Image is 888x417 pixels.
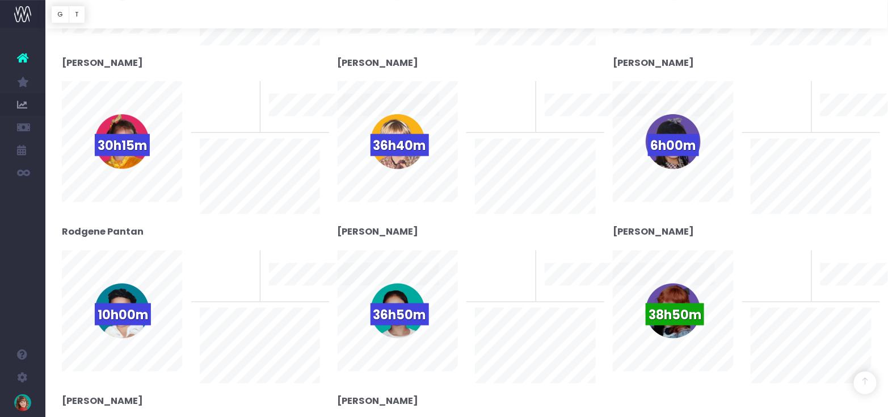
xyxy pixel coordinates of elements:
strong: Rodgene Pantan [62,225,144,238]
span: To last week [200,101,246,112]
span: 10 week trend [820,120,872,131]
strong: [PERSON_NAME] [62,56,143,69]
strong: [PERSON_NAME] [338,56,419,69]
span: 10h00m [95,303,151,326]
span: 10 week trend [269,289,320,300]
div: Vertical button group [51,6,85,23]
span: 6h00m [648,134,699,156]
span: To last week [200,269,246,281]
strong: [PERSON_NAME] [338,394,419,407]
strong: [PERSON_NAME] [613,225,694,238]
strong: [PERSON_NAME] [62,394,143,407]
span: 10 week trend [545,120,596,131]
span: To last week [751,101,797,112]
span: To last week [475,101,521,112]
span: 10 week trend [545,289,596,300]
span: 38h50m [646,303,704,326]
span: 10 week trend [820,289,872,300]
button: G [51,6,69,23]
span: 0% [233,81,251,100]
button: T [69,6,85,23]
strong: [PERSON_NAME] [613,56,694,69]
span: 0% [784,251,803,269]
span: 0% [233,251,251,269]
img: images/default_profile_image.png [14,394,31,411]
span: 0% [508,81,527,100]
span: To last week [751,269,797,281]
span: 0% [508,251,527,269]
span: 36h40m [371,134,429,156]
strong: [PERSON_NAME] [338,225,419,238]
span: 30h15m [95,134,150,156]
span: 10 week trend [269,120,320,131]
span: 36h50m [371,303,429,326]
span: 0% [784,81,803,100]
span: To last week [475,269,521,281]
